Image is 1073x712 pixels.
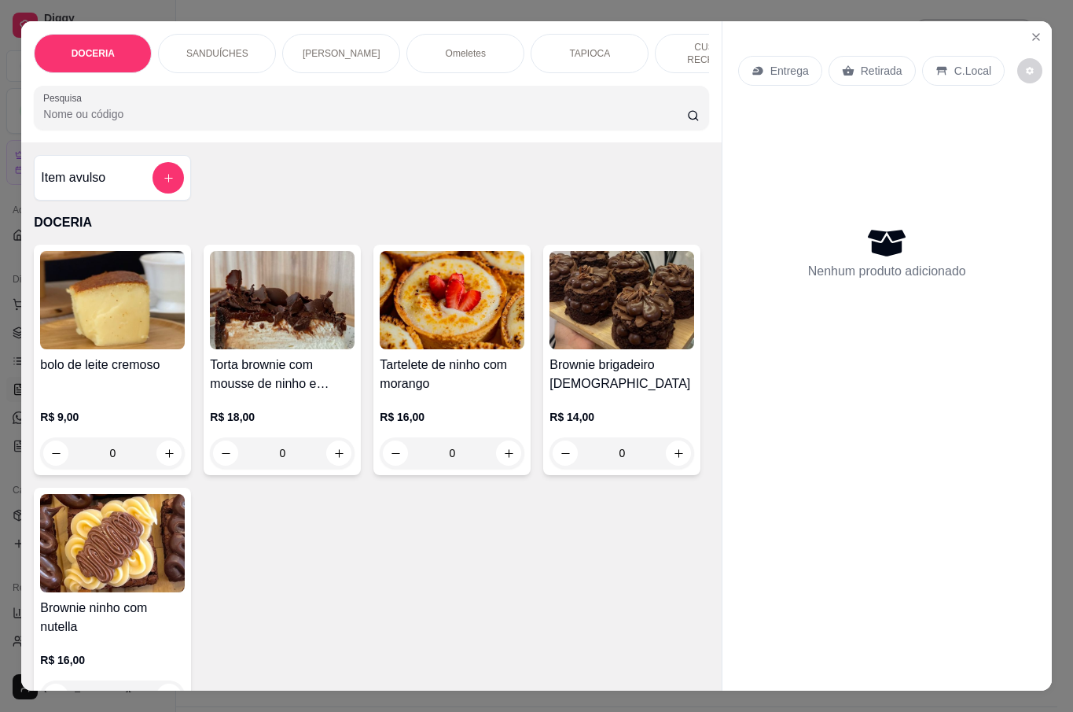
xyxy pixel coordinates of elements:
button: Close [1023,24,1049,50]
button: increase-product-quantity [326,441,351,466]
h4: Brownie brigadeiro [DEMOGRAPHIC_DATA] [549,356,694,393]
p: R$ 9,00 [40,409,185,425]
button: decrease-product-quantity [213,441,238,466]
p: [PERSON_NAME] [303,47,380,60]
p: Nenhum produto adicionado [808,262,966,281]
button: decrease-product-quantity [383,441,408,466]
p: TAPIOCA [569,47,610,60]
p: R$ 18,00 [210,409,355,425]
img: product-image [40,494,185,592]
p: DOCERIA [72,47,115,60]
p: Retirada [861,63,902,79]
p: DOCERIA [34,213,708,232]
p: C.Local [954,63,991,79]
button: decrease-product-quantity [43,684,68,709]
p: CUSCUZ RECHEADO [668,41,759,66]
button: increase-product-quantity [496,441,521,466]
p: R$ 16,00 [40,652,185,668]
img: product-image [549,251,694,349]
button: add-separate-item [152,162,184,194]
h4: Torta brownie com mousse de ninho e ganache de chocolate [210,356,355,393]
label: Pesquisa [43,91,87,105]
button: increase-product-quantity [156,684,182,709]
input: Pesquisa [43,106,687,122]
button: decrease-product-quantity [553,441,578,466]
p: R$ 14,00 [549,409,694,425]
h4: Item avulso [41,168,105,187]
img: product-image [380,251,524,349]
p: Omeletes [446,47,486,60]
p: R$ 16,00 [380,409,524,425]
button: decrease-product-quantity [1017,58,1042,83]
h4: bolo de leite cremoso [40,356,185,374]
p: SANDUÍCHES [186,47,248,60]
button: increase-product-quantity [666,441,691,466]
h4: Brownie ninho com nutella [40,599,185,636]
button: decrease-product-quantity [43,441,68,466]
p: Entrega [770,63,809,79]
img: product-image [210,251,355,349]
h4: Tartelete de ninho com morango [380,356,524,393]
img: product-image [40,251,185,349]
button: increase-product-quantity [156,441,182,466]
